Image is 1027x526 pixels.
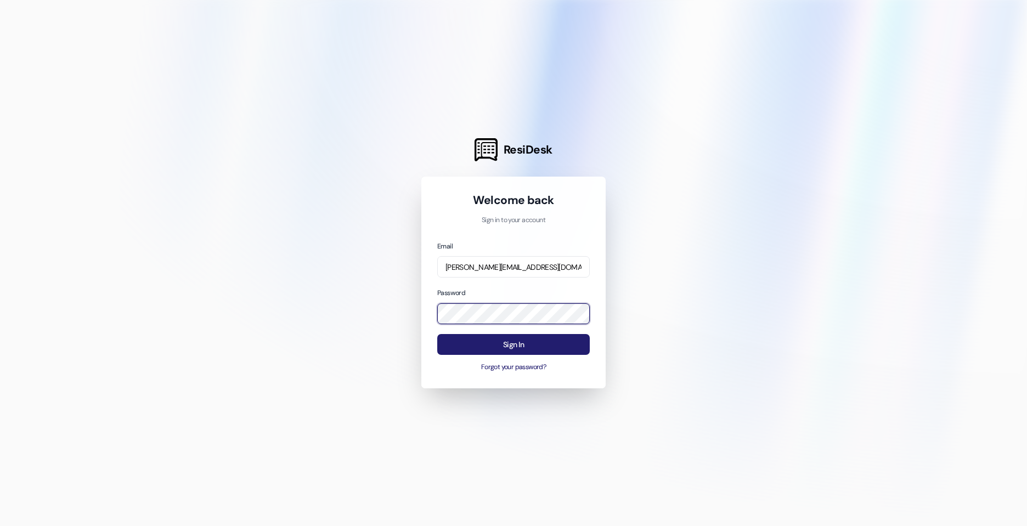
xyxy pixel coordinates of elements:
label: Password [437,289,465,297]
input: name@example.com [437,256,590,278]
p: Sign in to your account [437,216,590,225]
h1: Welcome back [437,193,590,208]
span: ResiDesk [504,142,552,157]
label: Email [437,242,453,251]
button: Sign In [437,334,590,355]
button: Forgot your password? [437,363,590,372]
img: ResiDesk Logo [475,138,498,161]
